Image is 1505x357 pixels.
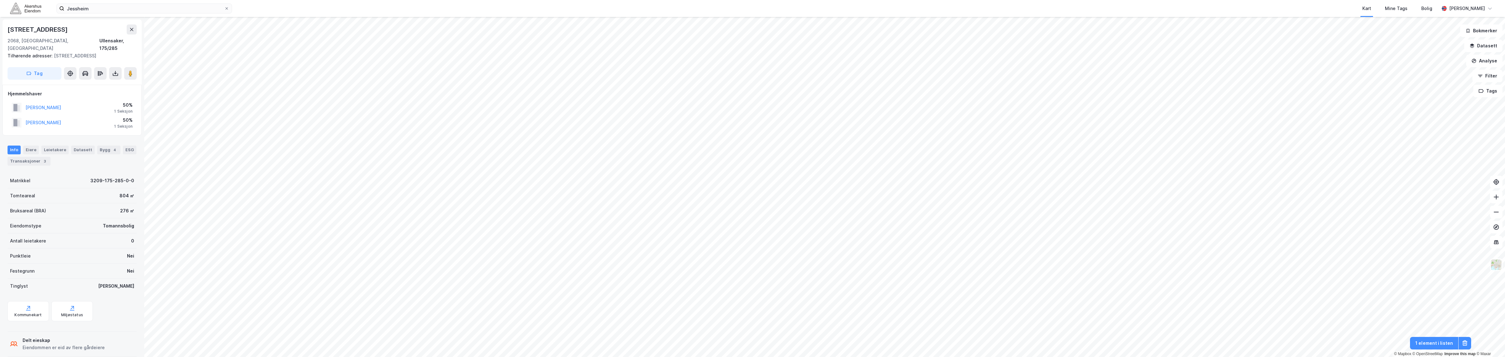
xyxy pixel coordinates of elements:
[90,177,134,184] div: 3209-175-285-0-0
[1474,327,1505,357] iframe: Chat Widget
[23,337,105,344] div: Delt eieskap
[1474,327,1505,357] div: Kontrollprogram for chat
[8,90,136,98] div: Hjemmelshaver
[1472,70,1502,82] button: Filter
[1421,5,1432,12] div: Bolig
[98,282,134,290] div: [PERSON_NAME]
[10,237,46,245] div: Antall leietakere
[23,344,105,351] div: Eiendommen er eid av flere gårdeiere
[1410,337,1458,349] button: 1 element i listen
[10,207,46,215] div: Bruksareal (BRA)
[99,37,137,52] div: Ullensaker, 175/285
[103,222,134,230] div: Tomannsbolig
[8,53,54,58] span: Tilhørende adresser:
[42,158,48,164] div: 3
[1490,259,1502,271] img: Z
[1394,352,1411,356] a: Mapbox
[1464,40,1502,52] button: Datasett
[131,237,134,245] div: 0
[114,116,133,124] div: 50%
[1449,5,1485,12] div: [PERSON_NAME]
[119,192,134,200] div: 804 ㎡
[127,267,134,275] div: Nei
[71,146,95,154] div: Datasett
[10,177,30,184] div: Matrikkel
[8,52,132,60] div: [STREET_ADDRESS]
[1466,55,1502,67] button: Analyse
[61,312,83,317] div: Miljøstatus
[8,37,99,52] div: 2068, [GEOGRAPHIC_DATA], [GEOGRAPHIC_DATA]
[8,157,50,166] div: Transaksjoner
[14,312,42,317] div: Kommunekart
[114,124,133,129] div: 1 Seksjon
[1362,5,1371,12] div: Kart
[10,252,31,260] div: Punktleie
[64,4,224,13] input: Søk på adresse, matrikkel, gårdeiere, leietakere eller personer
[10,267,34,275] div: Festegrunn
[10,222,41,230] div: Eiendomstype
[114,101,133,109] div: 50%
[10,282,28,290] div: Tinglyst
[114,109,133,114] div: 1 Seksjon
[10,3,41,14] img: akershus-eiendom-logo.9091f326c980b4bce74ccdd9f866810c.svg
[8,67,61,80] button: Tag
[1413,352,1443,356] a: OpenStreetMap
[8,24,69,35] div: [STREET_ADDRESS]
[120,207,134,215] div: 276 ㎡
[1473,85,1502,97] button: Tags
[123,146,136,154] div: ESG
[10,192,35,200] div: Tomteareal
[97,146,120,154] div: Bygg
[1460,24,1502,37] button: Bokmerker
[41,146,69,154] div: Leietakere
[1444,352,1476,356] a: Improve this map
[8,146,21,154] div: Info
[127,252,134,260] div: Nei
[1385,5,1407,12] div: Mine Tags
[23,146,39,154] div: Eiere
[112,147,118,153] div: 4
